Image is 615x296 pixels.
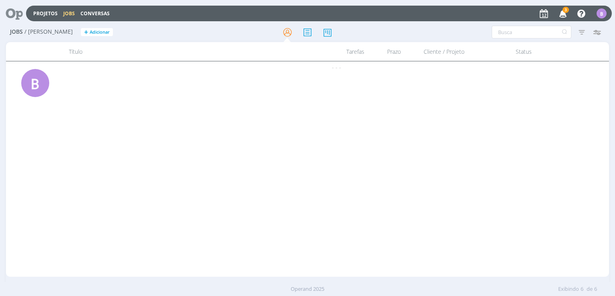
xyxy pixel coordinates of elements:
[63,10,75,17] a: Jobs
[594,285,597,293] span: 6
[554,6,571,21] button: 3
[61,10,77,17] button: Jobs
[369,42,419,61] div: Prazo
[64,63,609,71] div: - - -
[321,42,369,61] div: Tarefas
[78,10,112,17] button: Conversas
[84,28,88,36] span: +
[64,42,321,61] div: Título
[511,42,579,61] div: Status
[81,28,113,36] button: +Adicionar
[563,7,569,13] span: 3
[587,285,593,293] span: de
[558,285,579,293] span: Exibindo
[597,8,607,18] div: B
[581,285,583,293] span: 6
[90,30,110,35] span: Adicionar
[80,10,110,17] a: Conversas
[21,69,49,97] div: B
[10,28,23,35] span: Jobs
[33,10,58,17] a: Projetos
[492,26,571,39] input: Busca
[24,28,73,35] span: / [PERSON_NAME]
[596,6,607,20] button: B
[419,42,511,61] div: Cliente / Projeto
[31,10,60,17] button: Projetos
